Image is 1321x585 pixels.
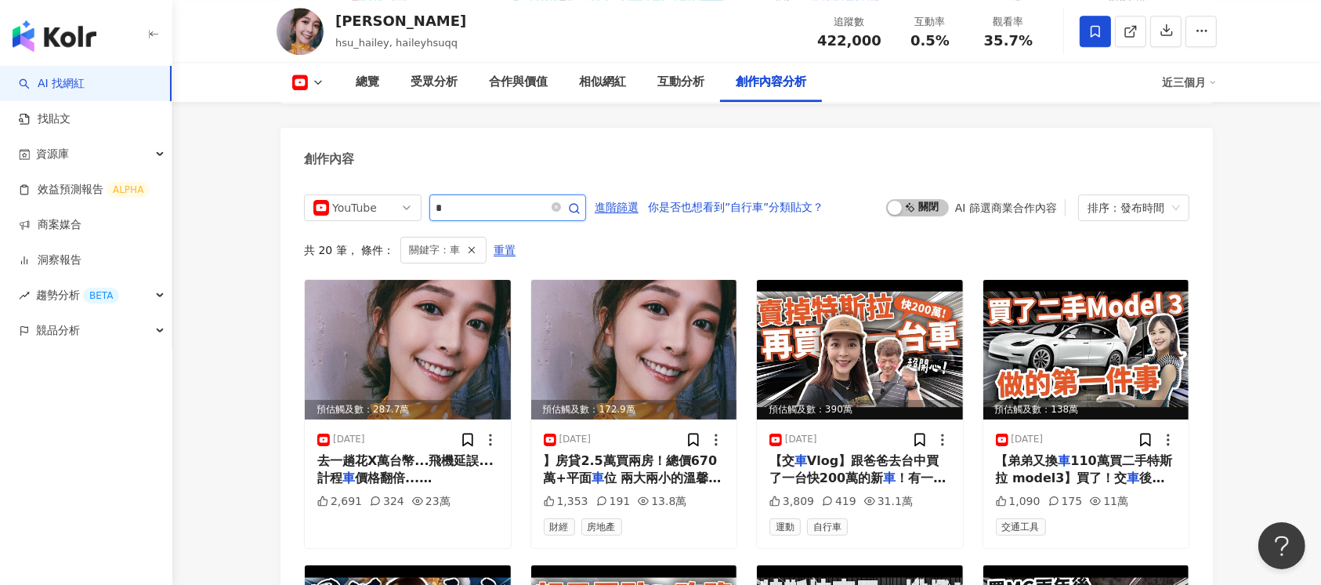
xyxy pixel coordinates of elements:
span: 位 兩大兩小的溫馨小窩，通勤到[GEOGRAPHIC_DATA]4 [544,471,722,521]
img: post-image [305,280,511,420]
span: 交通工具 [996,518,1046,536]
mark: 車 [1059,453,1071,468]
mark: 車 [1127,471,1140,485]
div: [DATE] [333,433,365,446]
span: close-circle [552,202,561,212]
div: 追蹤數 [817,14,881,30]
mark: 車 [592,471,604,485]
div: post-image預估觸及數：287.7萬 [305,280,511,420]
div: 419 [822,494,856,510]
div: post-image預估觸及數：172.9萬 [531,280,737,420]
img: post-image [531,280,737,420]
img: KOL Avatar [277,8,324,55]
div: 11萬 [1090,494,1128,510]
div: 近三個月 [1162,70,1217,95]
div: 1,353 [544,494,588,510]
span: 35.7% [984,33,1033,49]
div: 預估觸及數：390萬 [757,400,963,420]
img: post-image [757,280,963,420]
span: 0.5% [910,33,950,49]
button: 你是否也想看到”自行車”分類貼文？ [647,194,825,220]
span: 價格翻倍... 【[PERSON_NAME]福岡買房記ep. [317,471,497,521]
span: 房地產 [581,518,622,536]
div: YouTube [332,195,383,220]
span: Vlog】跟爸爸去台中買了一台快200萬的新 [769,453,939,485]
mark: 車 [883,471,896,485]
a: searchAI 找網紅 [19,76,85,92]
span: close-circle [552,200,561,215]
span: 競品分析 [36,313,80,348]
span: 進階篩選 [595,195,639,220]
span: 【交 [769,453,794,468]
div: 觀看率 [979,14,1038,30]
span: rise [19,290,30,301]
div: [DATE] [559,433,592,446]
div: 互動分析 [657,73,704,92]
img: post-image [983,280,1189,420]
div: 受眾分析 [411,73,458,92]
a: 洞察報告 [19,253,81,268]
button: 重置 [493,238,516,263]
a: 商案媒合 [19,217,81,233]
img: logo [13,20,96,52]
span: 運動 [769,518,801,536]
span: ！有一台 [896,471,946,485]
mark: 車 [342,471,355,485]
span: 趨勢分析 [36,278,119,313]
span: 110萬買二手特斯拉 model3】買了！交 [996,453,1172,485]
button: 進階篩選 [594,194,639,220]
div: 預估觸及數：287.7萬 [305,400,511,420]
div: BETA [83,288,119,303]
a: 找貼文 [19,111,71,127]
div: 總覽 [356,73,379,92]
span: 自行車 [807,518,848,536]
div: 324 [370,494,404,510]
div: 23萬 [412,494,451,510]
div: 創作內容 [304,151,354,168]
div: 3,809 [769,494,814,510]
div: post-image預估觸及數：138萬 [983,280,1189,420]
span: 你是否也想看到”自行車”分類貼文？ [648,195,824,220]
div: 互動率 [900,14,960,30]
div: [DATE] [1012,433,1044,446]
div: 191 [596,494,631,510]
span: 【弟弟又換 [996,453,1059,468]
div: 2,691 [317,494,362,510]
span: 資源庫 [36,136,69,172]
div: 排序：發布時間 [1088,195,1166,220]
span: hsu_hailey, haileyhsuqq [335,37,458,49]
div: 共 20 筆 ， 條件： [304,237,1189,263]
span: 去一趟花X萬台幣...飛機延誤...計程 [317,453,494,485]
span: 重置 [494,238,516,263]
div: AI 篩選商業合作內容 [955,202,1057,214]
div: 預估觸及數：138萬 [983,400,1189,420]
span: 財經 [544,518,575,536]
div: 預估觸及數：172.9萬 [531,400,737,420]
div: 1,090 [996,494,1041,510]
div: 175 [1048,494,1083,510]
span: 】房貸2.5萬買兩房！總價670萬+平面 [544,453,718,485]
div: 13.8萬 [638,494,686,510]
div: 31.1萬 [864,494,913,510]
div: [DATE] [785,433,817,446]
div: [PERSON_NAME] [335,11,466,31]
mark: 車 [794,453,807,468]
div: 合作與價值 [489,73,548,92]
div: 相似網紅 [579,73,626,92]
div: post-image預估觸及數：390萬 [757,280,963,420]
div: 創作內容分析 [736,73,806,92]
span: 關鍵字：車 [409,242,460,259]
iframe: Help Scout Beacon - Open [1258,522,1305,569]
a: 效益預測報告ALPHA [19,182,150,198]
span: 422,000 [817,32,881,49]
